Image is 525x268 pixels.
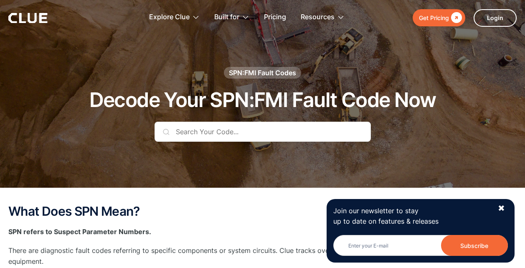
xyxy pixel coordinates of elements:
p: Join our newsletter to stay up to date on features & releases [333,206,490,227]
a: Get Pricing [413,9,465,26]
strong: SPN refers to Suspect Parameter Numbers. [8,227,151,236]
div: Resources [301,4,335,31]
input: Enter your E-mail [333,235,508,256]
div: Built for [214,4,239,31]
div: Explore Clue [149,4,190,31]
div: Get Pricing [419,13,449,23]
h1: Decode Your SPN:FMI Fault Code Now [89,89,436,111]
div: SPN:FMI Fault Codes [229,68,296,77]
div: Built for [214,4,249,31]
form: Newsletter [333,235,508,256]
div:  [449,13,462,23]
div: ✖ [498,203,505,214]
a: Login [474,9,517,27]
h2: What Does SPN Mean? [8,204,517,218]
a: Pricing [264,4,286,31]
div: Resources [301,4,345,31]
input: Search Your Code... [155,122,371,142]
div: Explore Clue [149,4,200,31]
input: Subscribe [441,235,508,256]
p: There are diagnostic fault codes referring to specific components or system circuits. Clue tracks... [8,245,517,266]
